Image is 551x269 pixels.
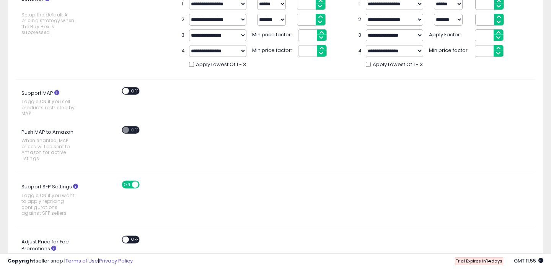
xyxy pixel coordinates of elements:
label: Support SFP Settings [16,181,93,220]
span: OFF [129,88,141,94]
span: 3 [181,32,185,39]
span: 4 [181,47,185,55]
span: OFF [129,236,141,243]
span: 2025-08-14 11:55 GMT [514,257,543,264]
a: Terms of Use [65,257,98,264]
span: Toggle ON if you sell products restricted by MAP [21,99,77,116]
span: Toggle ON if you want to apply repricing configurations against SFP sellers [21,193,77,216]
strong: Copyright [8,257,36,264]
span: 1 [181,0,185,8]
span: Trial Expires in days [456,258,502,264]
span: Setup the default AI pricing strategy when the Buy Box is suppressed [21,12,77,36]
span: Min price factor: [252,45,294,54]
span: OFF [129,126,141,133]
span: 4 [358,47,362,55]
span: OFF [139,181,151,188]
span: Apply Lowest Of 1 - 3 [196,61,246,68]
label: Support MAP [16,87,93,120]
span: 2 [358,16,362,23]
span: 3 [358,32,362,39]
span: ON [122,181,132,188]
span: Apply Factor: [429,29,471,39]
span: Min price factor: [429,45,471,54]
b: 14 [486,258,491,264]
span: When enabled, MAP prices will be sent to Amazon for active listings. [21,138,77,161]
div: seller snap | | [8,258,133,265]
span: 2 [181,16,185,23]
a: Privacy Policy [99,257,133,264]
label: Push MAP to Amazon [16,126,93,165]
span: Apply Lowest Of 1 - 3 [373,61,423,68]
span: Min price factor: [252,29,294,39]
span: 1 [358,0,362,8]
